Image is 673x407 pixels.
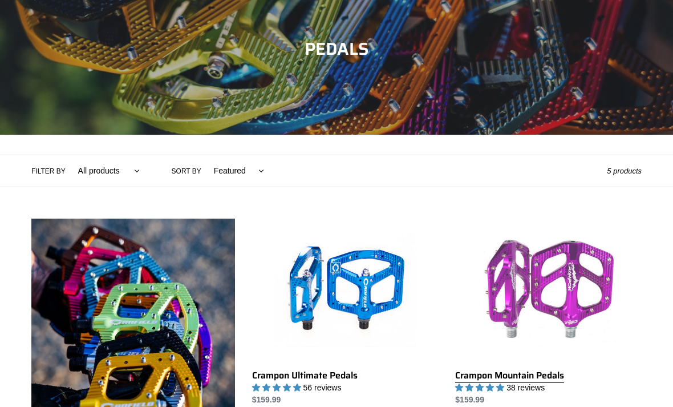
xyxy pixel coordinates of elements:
[607,167,642,175] span: 5 products
[31,166,66,176] label: Filter by
[305,35,369,62] span: PEDALS
[172,166,201,176] label: Sort by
